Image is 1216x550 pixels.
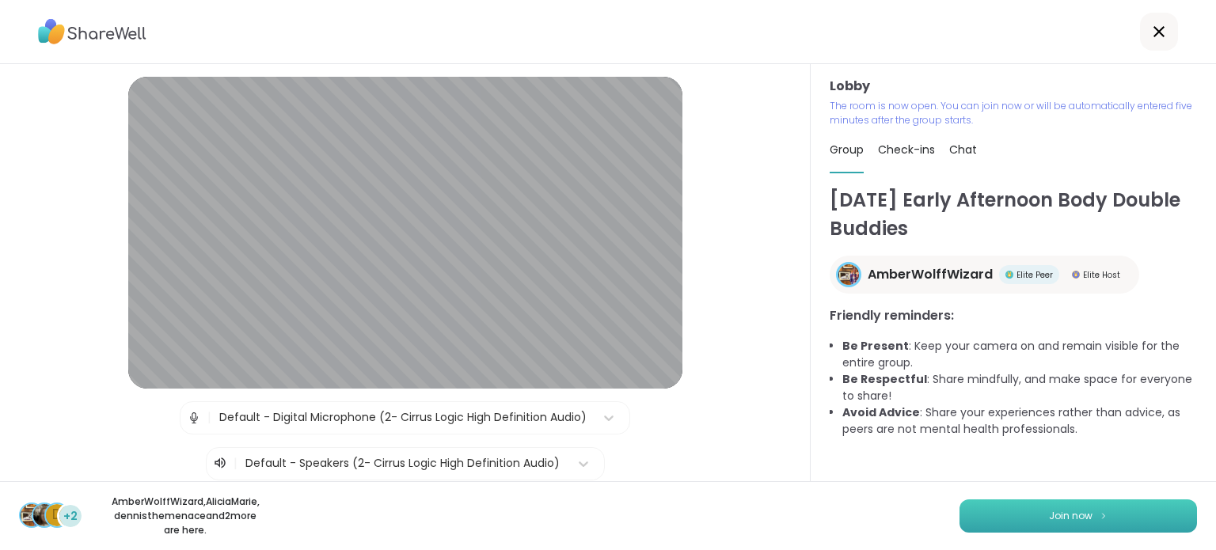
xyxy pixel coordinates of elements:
[207,402,211,434] span: |
[842,404,920,420] b: Avoid Advice
[1072,271,1080,279] img: Elite Host
[1016,269,1053,281] span: Elite Peer
[842,404,1197,438] li: : Share your experiences rather than advice, as peers are not mental health professionals.
[842,371,1197,404] li: : Share mindfully, and make space for everyone to share!
[830,142,864,157] span: Group
[1005,271,1013,279] img: Elite Peer
[52,505,62,525] span: d
[838,264,859,285] img: AmberWolffWizard
[842,338,909,354] b: Be Present
[842,371,927,387] b: Be Respectful
[1099,511,1108,520] img: ShareWell Logomark
[830,99,1197,127] p: The room is now open. You can join now or will be automatically entered five minutes after the gr...
[219,409,587,426] div: Default - Digital Microphone (2- Cirrus Logic High Definition Audio)
[868,265,993,284] span: AmberWolffWizard
[21,504,43,526] img: AmberWolffWizard
[949,142,977,157] span: Chat
[830,186,1197,243] h1: [DATE] Early Afternoon Body Double Buddies
[830,256,1139,294] a: AmberWolffWizardAmberWolffWizardElite PeerElite PeerElite HostElite Host
[959,499,1197,533] button: Join now
[842,338,1197,371] li: : Keep your camera on and remain visible for the entire group.
[187,402,201,434] img: Microphone
[97,495,274,537] p: AmberWolffWizard , AliciaMarie , dennisthemenace and 2 more are here.
[830,77,1197,96] h3: Lobby
[830,306,1197,325] h3: Friendly reminders:
[63,508,78,525] span: +2
[1083,269,1120,281] span: Elite Host
[38,13,146,50] img: ShareWell Logo
[1049,509,1092,523] span: Join now
[33,504,55,526] img: AliciaMarie
[234,454,237,473] span: |
[878,142,935,157] span: Check-ins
